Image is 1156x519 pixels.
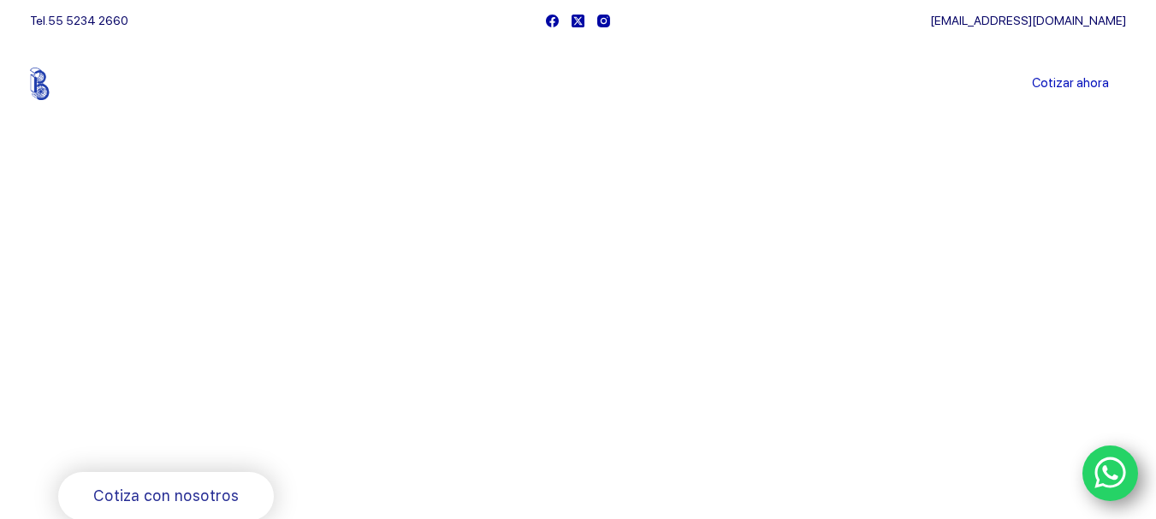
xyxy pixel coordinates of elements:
[597,15,610,27] a: Instagram
[930,14,1126,27] a: [EMAIL_ADDRESS][DOMAIN_NAME]
[572,15,584,27] a: X (Twitter)
[30,68,137,100] img: Balerytodo
[58,428,396,449] span: Rodamientos y refacciones industriales
[93,484,239,509] span: Cotiza con nosotros
[546,15,559,27] a: Facebook
[48,14,128,27] a: 55 5234 2660
[376,41,780,127] nav: Menu Principal
[1082,445,1139,502] a: WhatsApp
[58,292,549,410] span: Somos los doctores de la industria
[1015,67,1126,101] a: Cotizar ahora
[30,14,128,27] span: Tel.
[58,255,277,276] span: Bienvenido a Balerytodo®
